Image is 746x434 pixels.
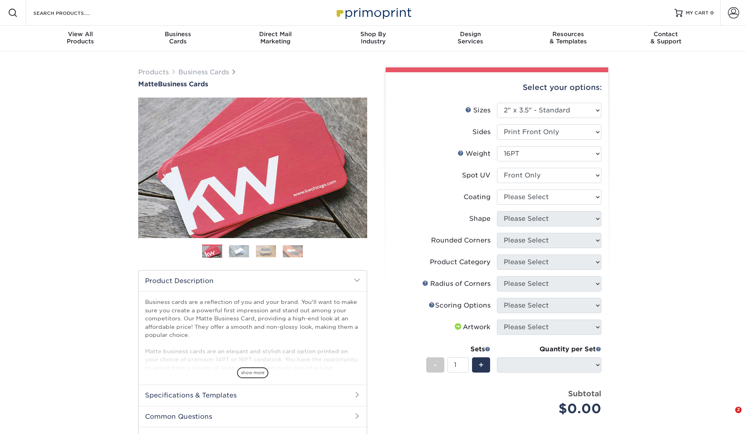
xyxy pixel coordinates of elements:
img: Primoprint [333,4,413,21]
span: View All [32,31,129,38]
div: Sizes [465,106,491,115]
div: Select your options: [392,72,602,103]
span: Direct Mail [227,31,324,38]
div: Cards [129,31,227,45]
div: Radius of Corners [422,279,491,289]
img: Business Cards 03 [256,245,276,257]
a: DesignServices [422,26,519,51]
div: Quantity per Set [497,344,601,354]
div: Weight [458,149,491,159]
a: Resources& Templates [519,26,617,51]
div: & Templates [519,31,617,45]
a: Direct MailMarketing [227,26,324,51]
span: 0 [710,10,714,16]
div: & Support [617,31,715,45]
a: Shop ByIndustry [324,26,422,51]
img: Business Cards 01 [202,242,222,262]
span: Business [129,31,227,38]
span: Resources [519,31,617,38]
div: Services [422,31,519,45]
div: Rounded Corners [431,236,491,245]
h2: Common Questions [139,406,367,427]
h1: Business Cards [138,80,367,88]
div: Product Category [430,257,491,267]
span: MY CART [686,10,709,16]
span: Shop By [324,31,422,38]
div: Products [32,31,129,45]
a: Contact& Support [617,26,715,51]
div: Marketing [227,31,324,45]
h2: Product Description [139,271,367,291]
div: Spot UV [462,171,491,180]
span: show more [237,367,268,378]
span: - [433,359,437,371]
div: Scoring Options [429,301,491,310]
div: Shape [469,214,491,224]
img: Business Cards 04 [283,245,303,257]
a: View AllProducts [32,26,129,51]
iframe: Intercom live chat [719,407,738,426]
a: MatteBusiness Cards [138,80,367,88]
input: SEARCH PRODUCTS..... [33,8,111,18]
span: + [478,359,484,371]
p: Business cards are a reflection of you and your brand. You'll want to make sure you create a powe... [145,298,360,412]
img: Business Cards 02 [229,245,249,257]
a: BusinessCards [129,26,227,51]
span: Matte [138,80,158,88]
span: Contact [617,31,715,38]
div: Artwork [453,322,491,332]
img: Matte 01 [138,53,367,282]
div: Industry [324,31,422,45]
span: 2 [735,407,742,413]
div: $0.00 [503,399,601,418]
div: Sides [472,127,491,137]
div: Coating [464,192,491,202]
div: Sets [426,344,491,354]
strong: Subtotal [568,389,601,398]
a: Business Cards [178,68,229,76]
h2: Specifications & Templates [139,385,367,405]
a: Products [138,68,169,76]
span: Design [422,31,519,38]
